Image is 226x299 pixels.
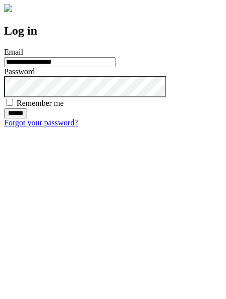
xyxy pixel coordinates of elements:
img: logo-4e3dc11c47720685a147b03b5a06dd966a58ff35d612b21f08c02c0306f2b779.png [4,4,12,12]
label: Password [4,67,35,76]
a: Forgot your password? [4,118,78,127]
h2: Log in [4,24,222,38]
label: Remember me [17,99,64,107]
label: Email [4,48,23,56]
